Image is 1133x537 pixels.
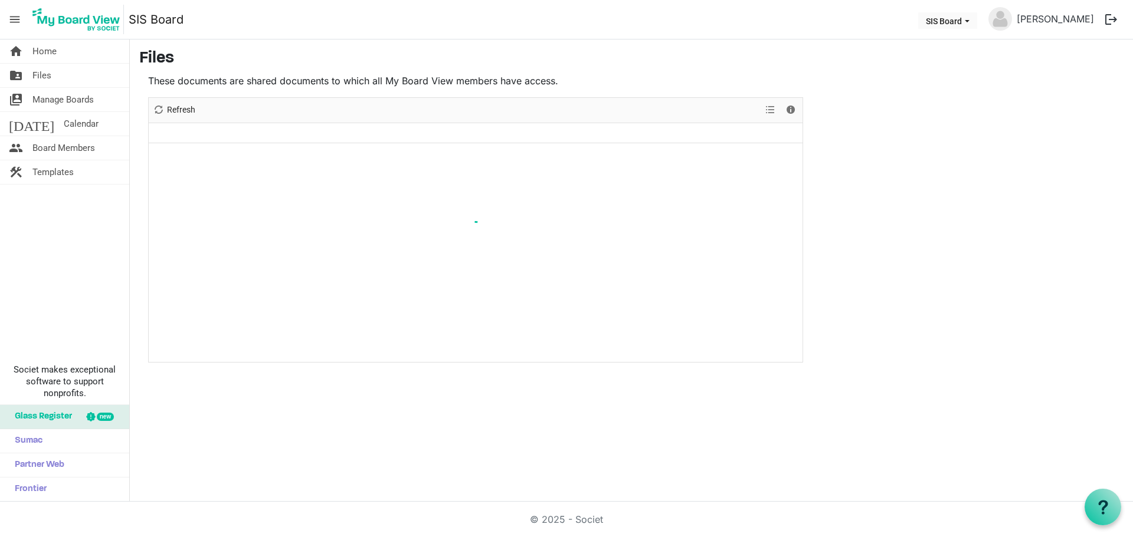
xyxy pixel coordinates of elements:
[29,5,124,34] img: My Board View Logo
[97,413,114,421] div: new
[988,7,1012,31] img: no-profile-picture.svg
[5,364,124,399] span: Societ makes exceptional software to support nonprofits.
[9,160,23,184] span: construction
[9,39,23,63] span: home
[32,64,51,87] span: Files
[9,136,23,160] span: people
[530,513,603,525] a: © 2025 - Societ
[9,429,42,453] span: Sumac
[64,112,99,136] span: Calendar
[9,453,64,477] span: Partner Web
[139,49,1124,69] h3: Files
[32,39,57,63] span: Home
[9,64,23,87] span: folder_shared
[1099,7,1124,32] button: logout
[29,5,129,34] a: My Board View Logo
[32,136,95,160] span: Board Members
[9,405,72,429] span: Glass Register
[129,8,184,31] a: SIS Board
[918,12,977,29] button: SIS Board dropdownbutton
[9,112,54,136] span: [DATE]
[1012,7,1099,31] a: [PERSON_NAME]
[32,160,74,184] span: Templates
[9,477,47,501] span: Frontier
[4,8,26,31] span: menu
[148,74,803,88] p: These documents are shared documents to which all My Board View members have access.
[32,88,94,111] span: Manage Boards
[9,88,23,111] span: switch_account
